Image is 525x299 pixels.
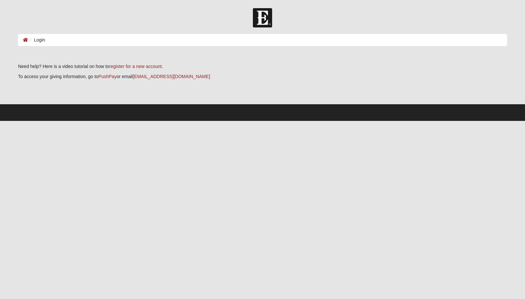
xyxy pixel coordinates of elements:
a: [EMAIL_ADDRESS][DOMAIN_NAME] [133,74,210,79]
p: To access your giving information, go to or email [18,73,507,80]
img: Church of Eleven22 Logo [253,8,272,27]
a: PushPay [98,74,116,79]
li: Login [28,37,45,43]
a: register for a new account [109,64,162,69]
p: Need help? Here is a video tutorial on how to . [18,63,507,70]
